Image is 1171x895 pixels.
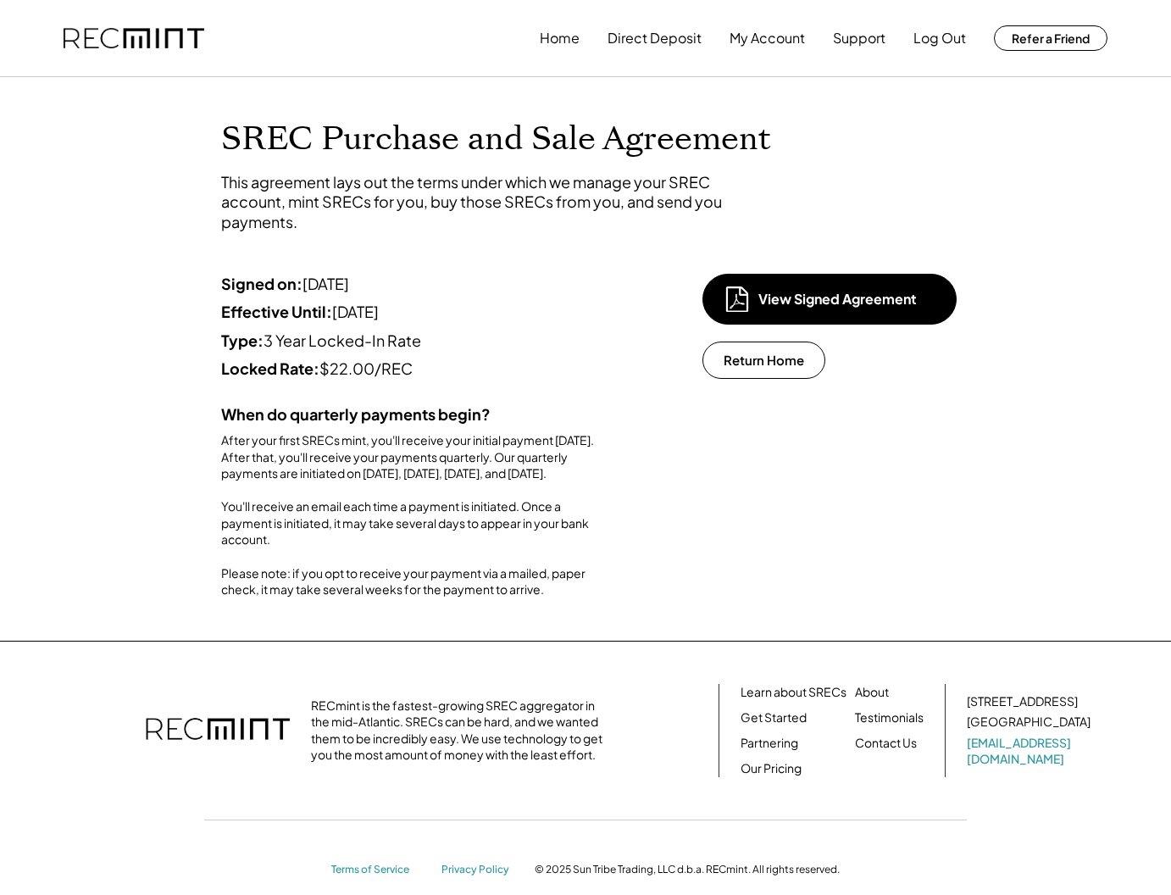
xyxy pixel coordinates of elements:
[833,21,885,55] button: Support
[913,21,966,55] button: Log Out
[221,331,602,350] div: 3 Year Locked-In Rate
[741,760,802,777] a: Our Pricing
[331,863,425,877] a: Terms of Service
[741,684,846,701] a: Learn about SRECs
[64,28,204,49] img: recmint-logotype%403x.png
[221,274,302,293] strong: Signed on:
[221,359,319,378] strong: Locked Rate:
[967,714,1091,731] div: [GEOGRAPHIC_DATA]
[441,863,518,877] a: Privacy Policy
[535,863,840,876] div: © 2025 Sun Tribe Trading, LLC d.b.a. RECmint. All rights reserved.
[311,698,612,764] div: RECmint is the fastest-growing SREC aggregator in the mid-Atlantic. SRECs can be hard, and we wan...
[855,735,917,752] a: Contact Us
[221,120,950,159] h1: SREC Purchase and Sale Agreement
[221,359,602,378] div: $22.00/REC
[540,21,580,55] button: Home
[608,21,702,55] button: Direct Deposit
[730,21,805,55] button: My Account
[741,735,798,752] a: Partnering
[221,274,602,293] div: [DATE]
[967,693,1078,710] div: [STREET_ADDRESS]
[741,709,807,726] a: Get Started
[221,172,730,231] div: This agreement lays out the terms under which we manage your SREC account, mint SRECs for you, bu...
[994,25,1107,51] button: Refer a Friend
[221,331,264,350] strong: Type:
[221,302,602,321] div: [DATE]
[758,290,928,309] div: View Signed Agreement
[221,404,491,424] strong: When do quarterly payments begin?
[221,432,602,598] div: After your first SRECs mint, you'll receive your initial payment [DATE]. After that, you'll recei...
[967,735,1094,768] a: [EMAIL_ADDRESS][DOMAIN_NAME]
[702,342,825,379] button: Return Home
[855,709,924,726] a: Testimonials
[221,302,332,321] strong: Effective Until:
[146,701,290,760] img: recmint-logotype%403x.png
[855,684,889,701] a: About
